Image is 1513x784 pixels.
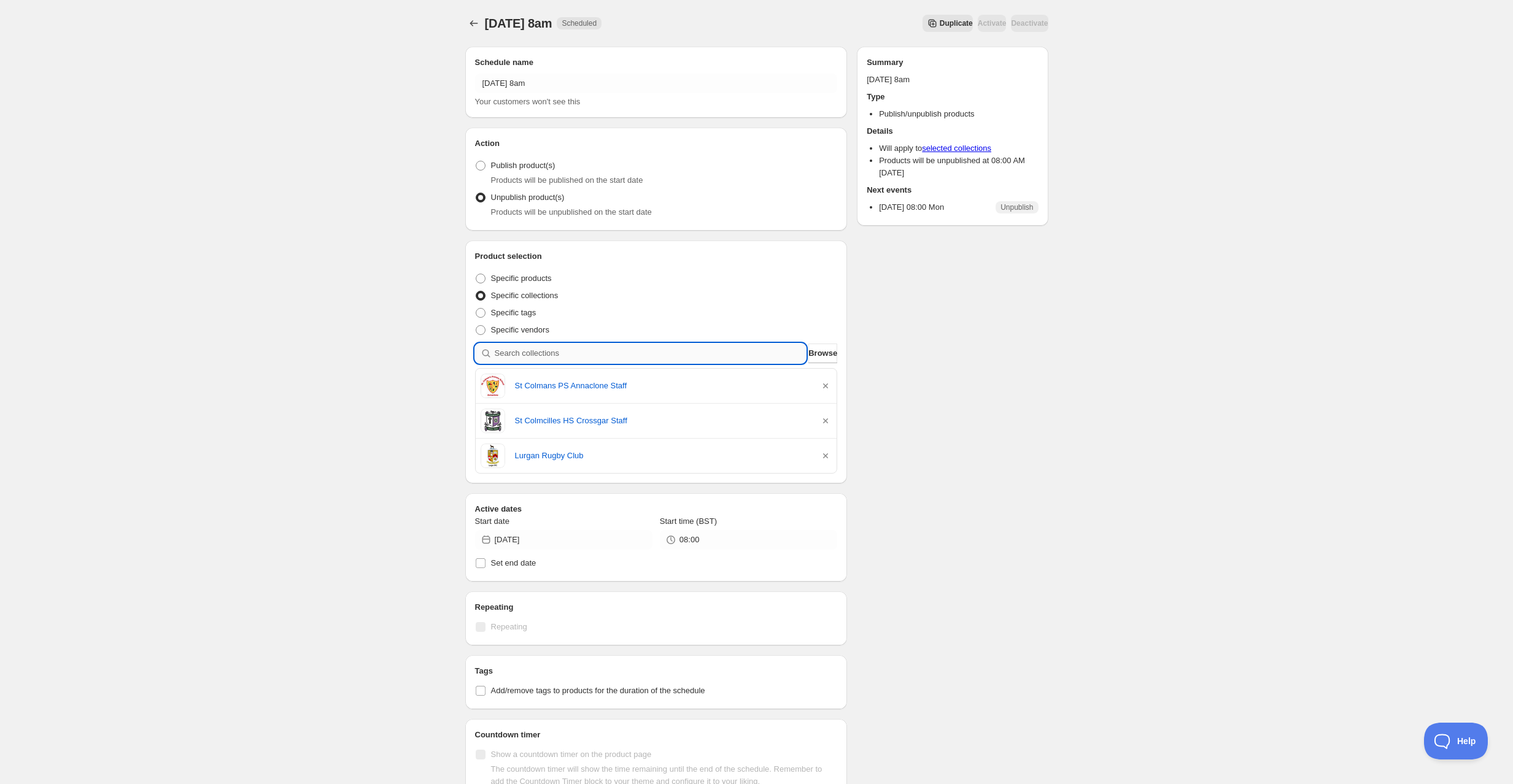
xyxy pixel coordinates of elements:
a: St Colmcilles HS Crossgar Staff [515,415,810,427]
span: Products will be unpublished on the start date [491,207,652,217]
h2: Next events [867,184,1038,196]
h2: Active dates [475,503,838,515]
a: selected collections [922,144,991,153]
span: Repeating [491,622,527,631]
span: Set end date [491,558,536,567]
iframe: Toggle Customer Support [1424,723,1488,759]
span: Unpublish product(s) [491,193,565,202]
span: Specific vendors [491,325,549,334]
span: Show a countdown timer on the product page [491,750,652,759]
span: Specific products [491,274,552,283]
h2: Repeating [475,601,838,613]
p: [DATE] 08:00 Mon [879,201,944,213]
h2: Type [867,91,1038,103]
span: Unpublish [1000,202,1033,212]
li: Will apply to [879,142,1038,155]
span: Add/remove tags to products for the duration of the schedule [491,686,705,695]
span: Start date [475,517,509,526]
h2: Action [475,137,838,150]
span: Specific collections [491,291,559,300]
h2: Tags [475,665,838,677]
h2: Schedule name [475,56,838,69]
h2: Summary [867,56,1038,69]
span: Browse [808,347,837,359]
button: Schedules [465,15,482,32]
span: Your customers won't see this [475,97,581,106]
span: Publish product(s) [491,161,555,170]
h2: Product selection [475,250,838,263]
h2: Details [867,125,1038,137]
input: Search collections [495,344,807,363]
button: Secondary action label [923,15,973,32]
h2: Countdown timer [475,729,838,741]
li: Products will be unpublished at 08:00 AM [DATE] [879,155,1038,179]
span: Products will be published on the start date [491,175,643,185]
span: Scheduled [562,18,597,28]
a: Lurgan Rugby Club [515,450,810,462]
li: Publish/unpublish products [879,108,1038,120]
span: Start time (BST) [660,517,717,526]
span: Specific tags [491,308,536,317]
p: [DATE] 8am [867,74,1038,86]
span: [DATE] 8am [485,17,552,30]
span: Duplicate [940,18,973,28]
a: St Colmans PS Annaclone Staff [515,380,810,392]
button: Browse [808,344,837,363]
